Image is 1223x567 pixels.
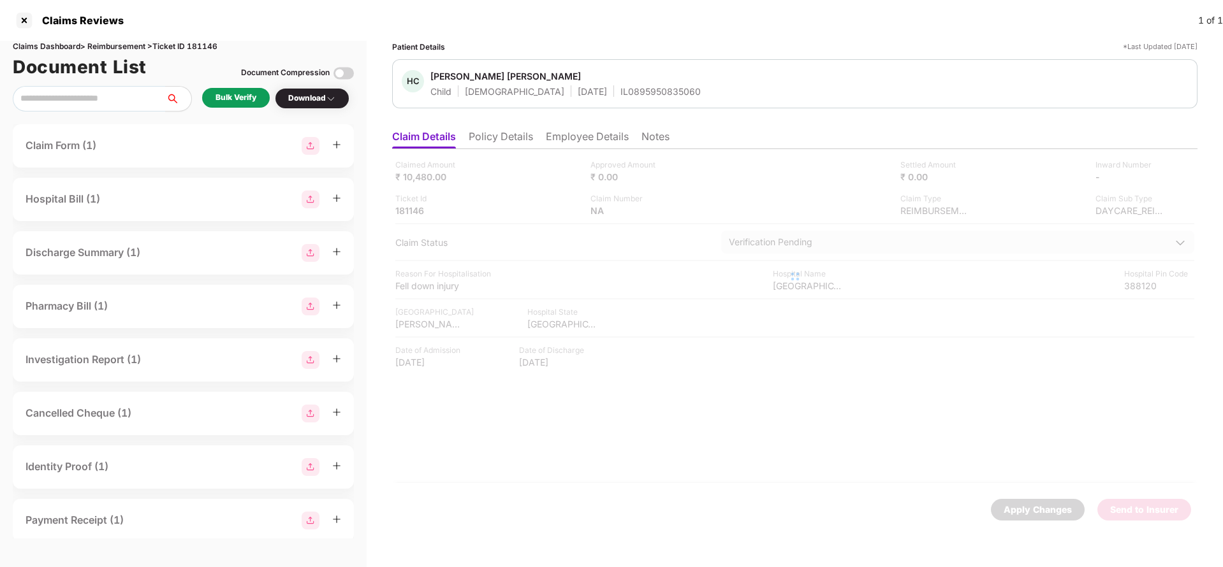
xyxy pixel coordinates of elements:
[34,14,124,27] div: Claims Reviews
[302,458,319,476] img: svg+xml;base64,PHN2ZyBpZD0iR3JvdXBfMjg4MTMiIGRhdGEtbmFtZT0iR3JvdXAgMjg4MTMiIHhtbG5zPSJodHRwOi8vd3...
[302,512,319,529] img: svg+xml;base64,PHN2ZyBpZD0iR3JvdXBfMjg4MTMiIGRhdGEtbmFtZT0iR3JvdXAgMjg4MTMiIHhtbG5zPSJodHRwOi8vd3...
[332,194,341,203] span: plus
[1123,41,1197,53] div: *Last Updated [DATE]
[1198,13,1223,27] div: 1 of 1
[302,298,319,315] img: svg+xml;base64,PHN2ZyBpZD0iR3JvdXBfMjg4MTMiIGRhdGEtbmFtZT0iR3JvdXAgMjg4MTMiIHhtbG5zPSJodHRwOi8vd3...
[13,41,354,53] div: Claims Dashboard > Reimbursement > Ticket ID 181146
[26,245,140,261] div: Discharge Summary (1)
[332,140,341,149] span: plus
[26,138,96,154] div: Claim Form (1)
[620,85,701,97] div: IL0895950835060
[165,86,192,111] button: search
[332,461,341,470] span: plus
[641,130,670,148] li: Notes
[26,298,108,314] div: Pharmacy Bill (1)
[430,85,451,97] div: Child
[26,405,131,421] div: Cancelled Cheque (1)
[430,70,581,82] div: [PERSON_NAME] [PERSON_NAME]
[26,352,141,368] div: Investigation Report (1)
[465,85,564,97] div: [DEMOGRAPHIC_DATA]
[241,67,330,79] div: Document Compression
[332,515,341,524] span: plus
[333,63,354,83] img: svg+xml;base64,PHN2ZyBpZD0iVG9nZ2xlLTMyeDMyIiB4bWxucz0iaHR0cDovL3d3dy53My5vcmcvMjAwMC9zdmciIHdpZH...
[302,137,319,155] img: svg+xml;base64,PHN2ZyBpZD0iR3JvdXBfMjg4MTMiIGRhdGEtbmFtZT0iR3JvdXAgMjg4MTMiIHhtbG5zPSJodHRwOi8vd3...
[26,459,108,475] div: Identity Proof (1)
[546,130,629,148] li: Employee Details
[13,53,147,81] h1: Document List
[326,94,336,104] img: svg+xml;base64,PHN2ZyBpZD0iRHJvcGRvd24tMzJ4MzIiIHhtbG5zPSJodHRwOi8vd3d3LnczLm9yZy8yMDAwL3N2ZyIgd2...
[302,244,319,262] img: svg+xml;base64,PHN2ZyBpZD0iR3JvdXBfMjg4MTMiIGRhdGEtbmFtZT0iR3JvdXAgMjg4MTMiIHhtbG5zPSJodHRwOi8vd3...
[302,405,319,422] img: svg+xml;base64,PHN2ZyBpZD0iR3JvdXBfMjg4MTMiIGRhdGEtbmFtZT0iR3JvdXAgMjg4MTMiIHhtbG5zPSJodHRwOi8vd3...
[302,190,319,208] img: svg+xml;base64,PHN2ZyBpZD0iR3JvdXBfMjg4MTMiIGRhdGEtbmFtZT0iR3JvdXAgMjg4MTMiIHhtbG5zPSJodHRwOi8vd3...
[332,354,341,363] span: plus
[26,512,124,528] div: Payment Receipt (1)
[332,301,341,310] span: plus
[469,130,533,148] li: Policy Details
[216,92,256,104] div: Bulk Verify
[402,70,424,92] div: HC
[578,85,607,97] div: [DATE]
[288,92,336,104] div: Download
[332,408,341,417] span: plus
[26,191,100,207] div: Hospital Bill (1)
[392,41,445,53] div: Patient Details
[332,247,341,256] span: plus
[392,130,456,148] li: Claim Details
[165,94,191,104] span: search
[302,351,319,369] img: svg+xml;base64,PHN2ZyBpZD0iR3JvdXBfMjg4MTMiIGRhdGEtbmFtZT0iR3JvdXAgMjg4MTMiIHhtbG5zPSJodHRwOi8vd3...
